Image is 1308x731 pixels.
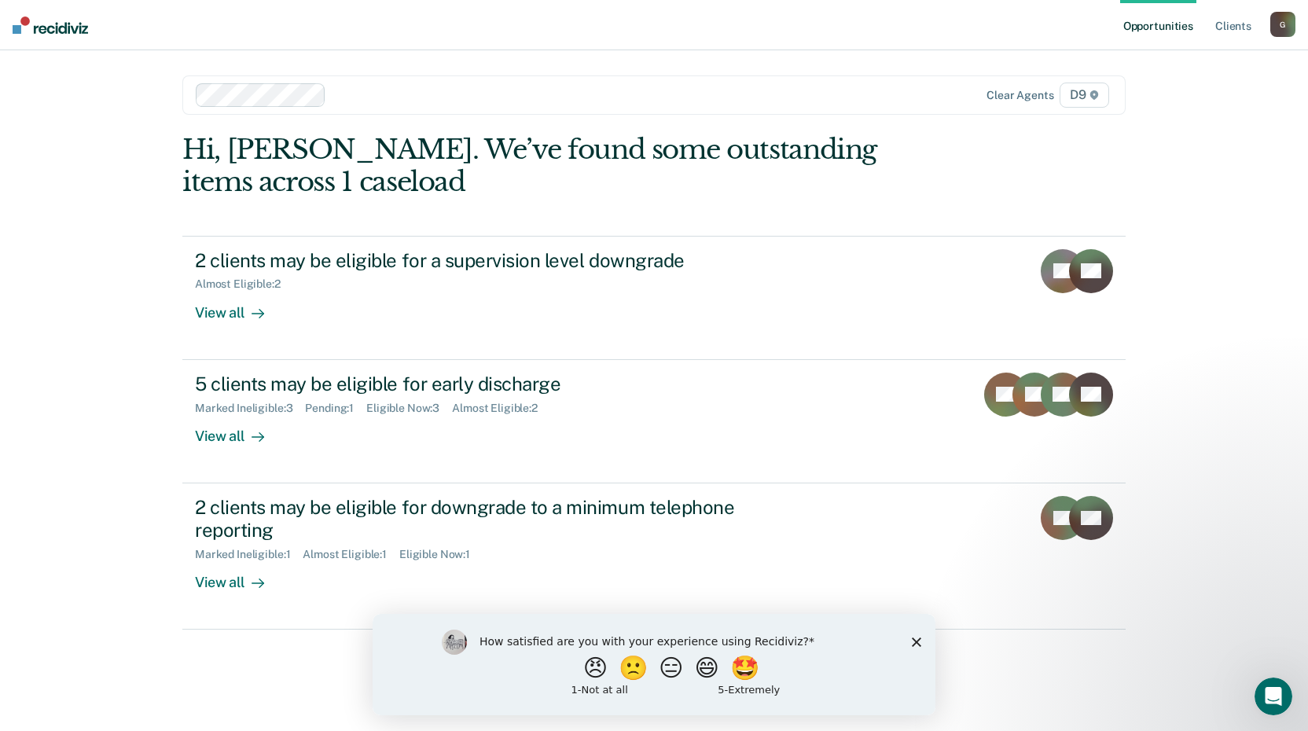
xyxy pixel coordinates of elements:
[182,360,1126,483] a: 5 clients may be eligible for early dischargeMarked Ineligible:3Pending:1Eligible Now:3Almost Eli...
[195,548,303,561] div: Marked Ineligible : 1
[373,614,935,715] iframe: Survey by Kim from Recidiviz
[1270,12,1295,37] button: G
[182,483,1126,630] a: 2 clients may be eligible for downgrade to a minimum telephone reportingMarked Ineligible:1Almost...
[182,236,1126,360] a: 2 clients may be eligible for a supervision level downgradeAlmost Eligible:2View all
[195,496,747,542] div: 2 clients may be eligible for downgrade to a minimum telephone reporting
[195,249,747,272] div: 2 clients may be eligible for a supervision level downgrade
[303,548,399,561] div: Almost Eligible : 1
[305,402,366,415] div: Pending : 1
[13,17,88,34] img: Recidiviz
[987,89,1053,102] div: Clear agents
[452,402,550,415] div: Almost Eligible : 2
[195,373,747,395] div: 5 clients may be eligible for early discharge
[399,548,483,561] div: Eligible Now : 1
[195,560,283,591] div: View all
[195,402,305,415] div: Marked Ineligible : 3
[366,402,452,415] div: Eligible Now : 3
[182,134,937,198] div: Hi, [PERSON_NAME]. We’ve found some outstanding items across 1 caseload
[195,277,293,291] div: Almost Eligible : 2
[195,291,283,321] div: View all
[1255,678,1292,715] iframe: Intercom live chat
[1060,83,1109,108] span: D9
[195,414,283,445] div: View all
